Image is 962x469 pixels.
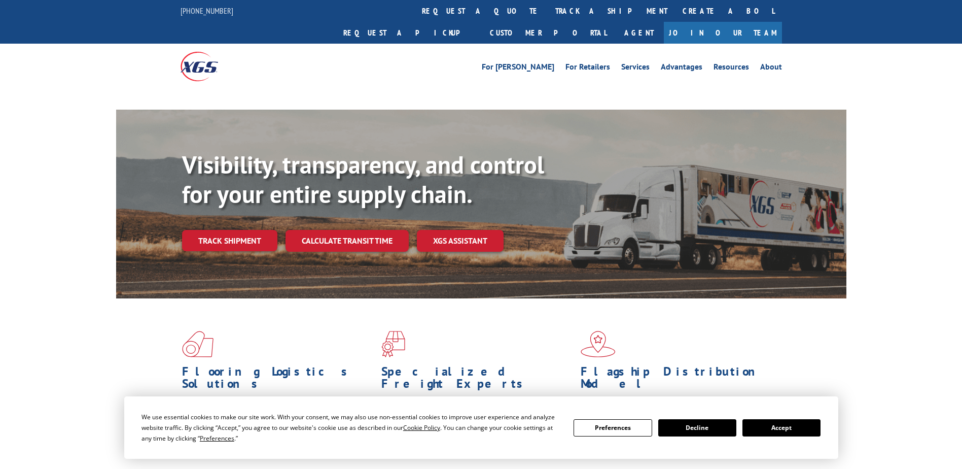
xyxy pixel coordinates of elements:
[482,63,554,74] a: For [PERSON_NAME]
[200,434,234,443] span: Preferences
[565,63,610,74] a: For Retailers
[661,63,702,74] a: Advantages
[742,419,821,437] button: Accept
[581,331,616,357] img: xgs-icon-flagship-distribution-model-red
[482,22,614,44] a: Customer Portal
[124,396,838,459] div: Cookie Consent Prompt
[381,395,573,440] p: From overlength loads to delicate cargo, our experienced staff knows the best way to move your fr...
[664,22,782,44] a: Join Our Team
[181,6,233,16] a: [PHONE_NUMBER]
[182,230,277,251] a: Track shipment
[581,365,772,395] h1: Flagship Distribution Model
[286,230,409,252] a: Calculate transit time
[182,149,544,210] b: Visibility, transparency, and control for your entire supply chain.
[574,419,652,437] button: Preferences
[381,365,573,395] h1: Specialized Freight Experts
[581,395,767,419] span: Our agile distribution network gives you nationwide inventory management on demand.
[403,423,440,432] span: Cookie Policy
[714,63,749,74] a: Resources
[658,419,736,437] button: Decline
[760,63,782,74] a: About
[336,22,482,44] a: Request a pickup
[381,331,405,357] img: xgs-icon-focused-on-flooring-red
[182,331,213,357] img: xgs-icon-total-supply-chain-intelligence-red
[417,230,504,252] a: XGS ASSISTANT
[621,63,650,74] a: Services
[614,22,664,44] a: Agent
[141,412,561,444] div: We use essential cookies to make our site work. With your consent, we may also use non-essential ...
[182,365,374,395] h1: Flooring Logistics Solutions
[182,395,373,431] span: As an industry carrier of choice, XGS has brought innovation and dedication to flooring logistics...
